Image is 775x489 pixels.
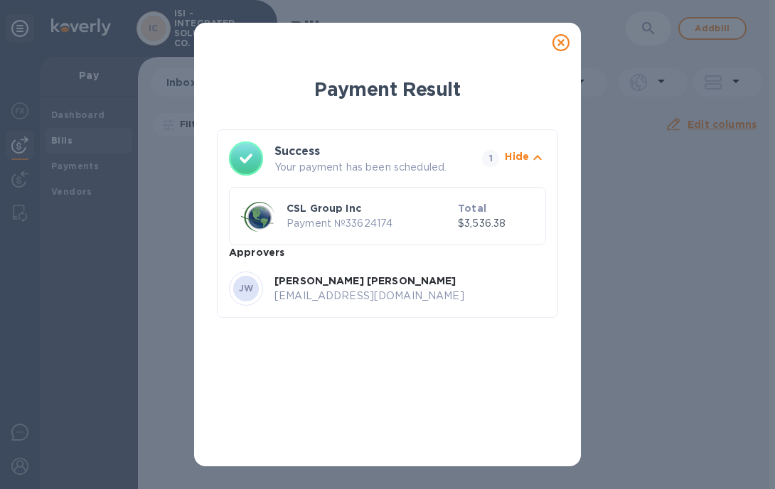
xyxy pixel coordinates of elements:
p: Hide [505,149,529,163]
h3: Success [274,143,456,160]
p: CSL Group Inc [287,201,452,215]
b: [PERSON_NAME] [PERSON_NAME] [274,275,456,286]
h1: Payment Result [217,71,558,107]
p: [EMAIL_ADDRESS][DOMAIN_NAME] [274,289,531,303]
b: Approvers [229,247,284,258]
b: JW [239,283,254,294]
p: Payment № 33624174 [287,216,452,231]
p: $3,536.38 [458,216,534,231]
button: Hide [505,149,546,168]
p: Your payment has been scheduled. [274,160,476,175]
b: Total [458,203,486,214]
span: 1 [482,150,499,167]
